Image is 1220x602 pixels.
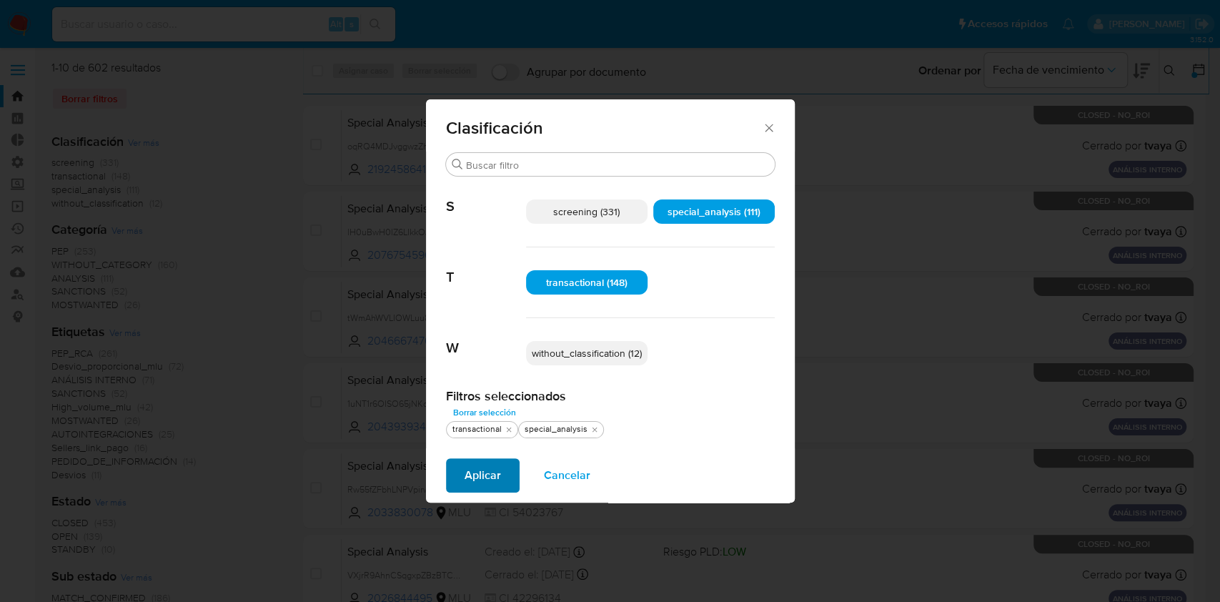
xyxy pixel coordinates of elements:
[446,119,763,137] span: Clasificación
[446,388,775,404] h2: Filtros seleccionados
[668,204,760,219] span: special_analysis (111)
[465,460,501,491] span: Aplicar
[453,405,516,420] span: Borrar selección
[526,341,648,365] div: without_classification (12)
[589,424,600,435] button: quitar special_analysis
[446,458,520,493] button: Aplicar
[653,199,775,224] div: special_analysis (111)
[452,159,463,170] button: Buscar
[446,318,526,357] span: W
[446,177,526,215] span: S
[762,121,775,134] button: Cerrar
[526,270,648,295] div: transactional (148)
[446,404,523,421] button: Borrar selección
[450,423,505,435] div: transactional
[544,460,590,491] span: Cancelar
[526,199,648,224] div: screening (331)
[532,346,642,360] span: without_classification (12)
[466,159,769,172] input: Buscar filtro
[503,424,515,435] button: quitar transactional
[525,458,609,493] button: Cancelar
[546,275,628,290] span: transactional (148)
[522,423,590,435] div: special_analysis
[553,204,620,219] span: screening (331)
[446,247,526,286] span: T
